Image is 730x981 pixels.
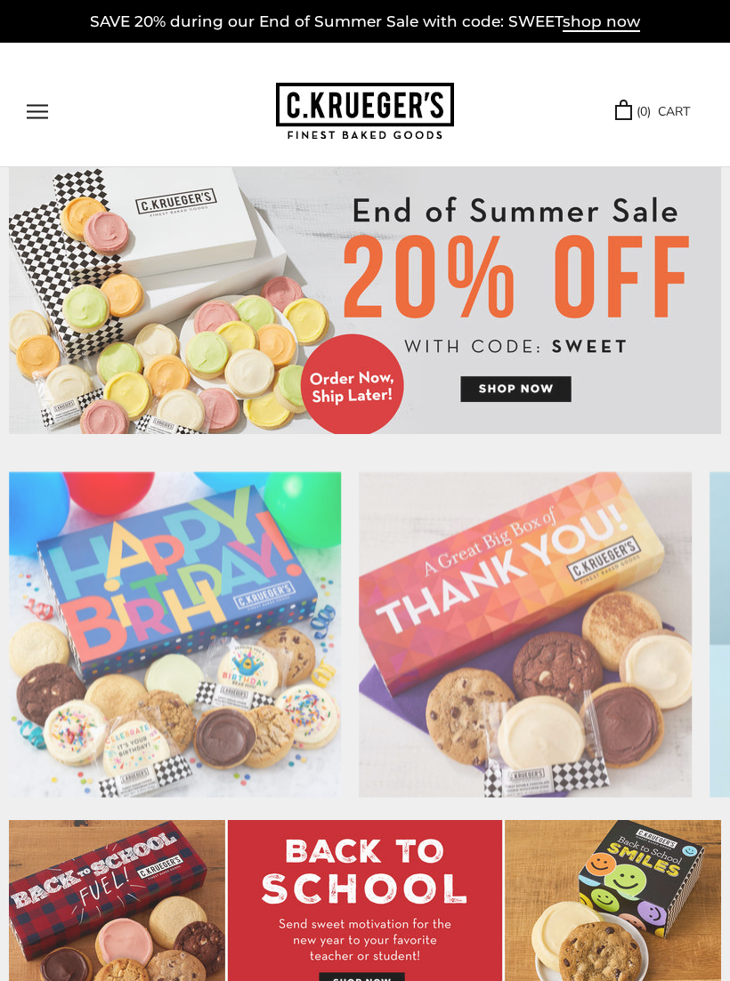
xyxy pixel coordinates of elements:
a: (0) CART [615,101,690,122]
span: shop now [563,12,640,32]
img: C.Krueger's Special Offer [9,167,721,434]
button: Open navigation [27,104,48,119]
img: Box of Thanks Half Dozen Sampler - Assorted Cookies [360,472,693,805]
img: C.KRUEGER'S [276,83,454,141]
a: SAVE 20% during our End of Summer Sale with code: SWEETshop now [90,12,640,32]
img: Birthday Celebration Cookie Gift Boxes - Assorted Cookies [9,472,342,805]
